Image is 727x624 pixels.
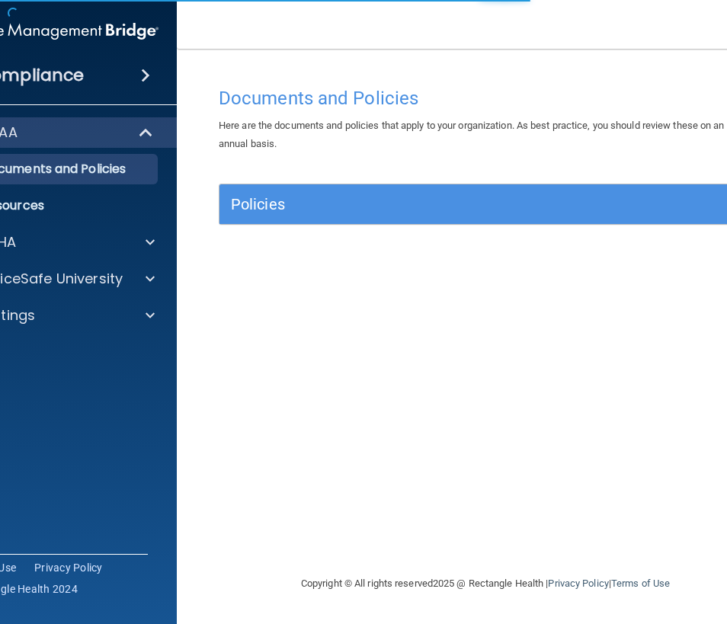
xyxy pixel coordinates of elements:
[548,578,608,589] a: Privacy Policy
[231,196,607,213] h5: Policies
[611,578,670,589] a: Terms of Use
[34,560,103,575] a: Privacy Policy
[463,516,709,577] iframe: Drift Widget Chat Controller
[219,120,725,149] span: Here are the documents and policies that apply to your organization. As best practice, you should...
